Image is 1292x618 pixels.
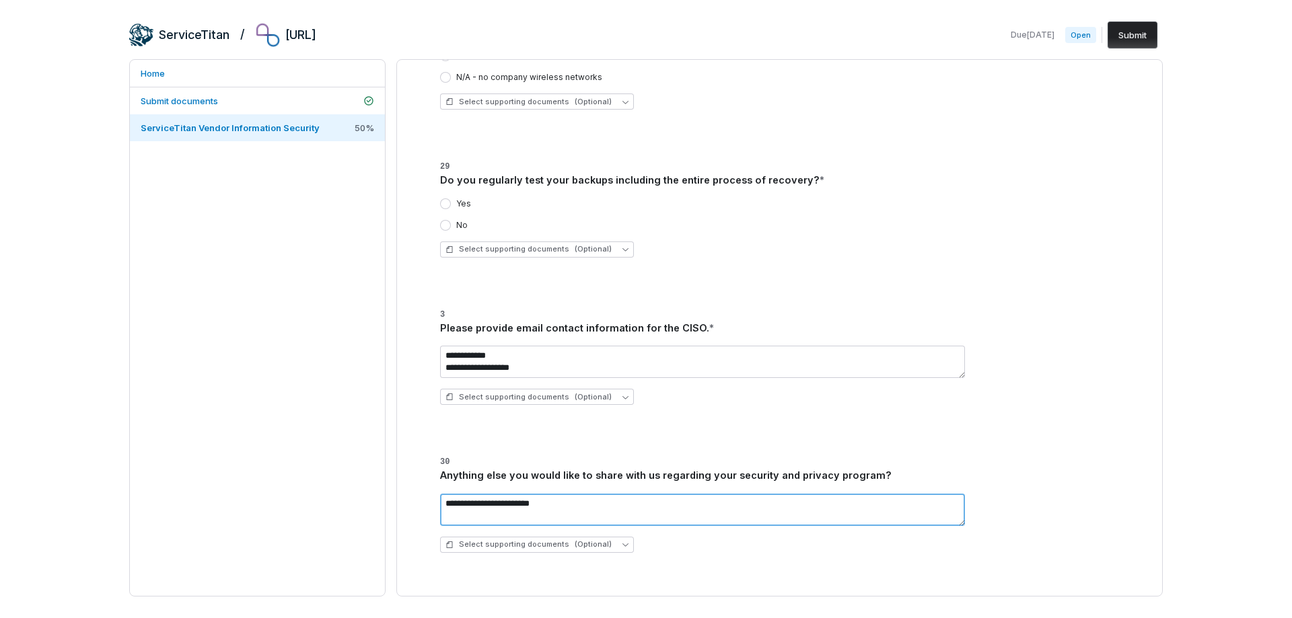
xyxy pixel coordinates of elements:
[456,198,471,209] label: Yes
[445,392,612,402] span: Select supporting documents
[575,392,612,402] span: (Optional)
[355,122,374,134] span: 50 %
[240,23,245,43] h2: /
[285,26,316,44] h2: [URL]
[445,244,612,254] span: Select supporting documents
[456,72,602,83] label: N/A - no company wireless networks
[575,244,612,254] span: (Optional)
[575,539,612,549] span: (Optional)
[141,95,218,106] span: Submit documents
[1065,27,1096,43] span: Open
[440,310,445,319] span: 3
[159,26,229,44] h2: ServiceTitan
[445,539,612,549] span: Select supporting documents
[440,173,1135,188] div: Do you regularly test your backups including the entire process of recovery?
[456,220,468,231] label: No
[575,97,612,107] span: (Optional)
[440,468,1135,483] div: Anything else you would like to share with us regarding your security and privacy program?
[130,60,385,87] a: Home
[130,114,385,141] a: ServiceTitan Vendor Information Security50%
[1108,22,1157,48] button: Submit
[130,87,385,114] a: Submit documents
[440,457,450,467] span: 30
[445,97,612,107] span: Select supporting documents
[440,321,1135,336] div: Please provide email contact information for the CISO.
[440,162,450,171] span: 29
[141,122,320,133] span: ServiceTitan Vendor Information Security
[1011,30,1054,40] span: Due [DATE]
